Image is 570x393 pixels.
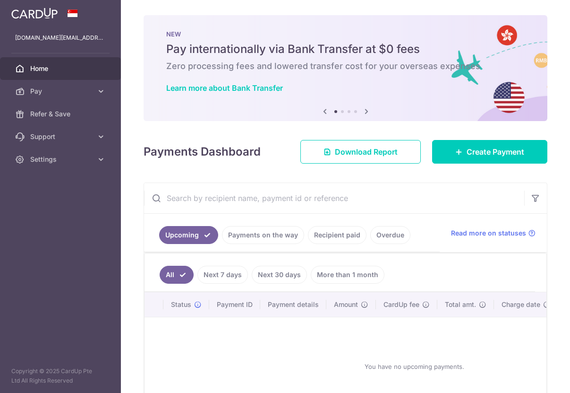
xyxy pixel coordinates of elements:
span: Total amt. [445,300,476,309]
span: Settings [30,155,93,164]
a: Download Report [300,140,421,164]
span: Support [30,132,93,141]
h5: Pay internationally via Bank Transfer at $0 fees [166,42,525,57]
span: Amount [334,300,358,309]
span: Download Report [335,146,398,157]
a: Payments on the way [222,226,304,244]
span: Read more on statuses [451,228,526,238]
th: Payment details [260,292,326,317]
h6: Zero processing fees and lowered transfer cost for your overseas expenses [166,61,525,72]
a: Overdue [370,226,410,244]
p: NEW [166,30,525,38]
a: Recipient paid [308,226,366,244]
span: CardUp fee [383,300,419,309]
span: Charge date [502,300,540,309]
span: Home [30,64,93,73]
a: Upcoming [159,226,218,244]
span: Refer & Save [30,109,93,119]
p: [DOMAIN_NAME][EMAIL_ADDRESS][DOMAIN_NAME] [15,33,106,43]
img: Bank transfer banner [144,15,547,121]
a: More than 1 month [311,266,384,284]
span: Pay [30,87,93,96]
span: Create Payment [467,146,524,157]
span: Status [171,300,191,309]
a: Read more on statuses [451,228,536,238]
a: All [160,266,194,284]
a: Next 7 days [197,266,248,284]
img: CardUp [11,8,58,19]
th: Payment ID [209,292,260,317]
a: Learn more about Bank Transfer [166,83,283,93]
a: Create Payment [432,140,547,164]
a: Next 30 days [252,266,307,284]
input: Search by recipient name, payment id or reference [144,183,524,213]
h4: Payments Dashboard [144,143,261,160]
